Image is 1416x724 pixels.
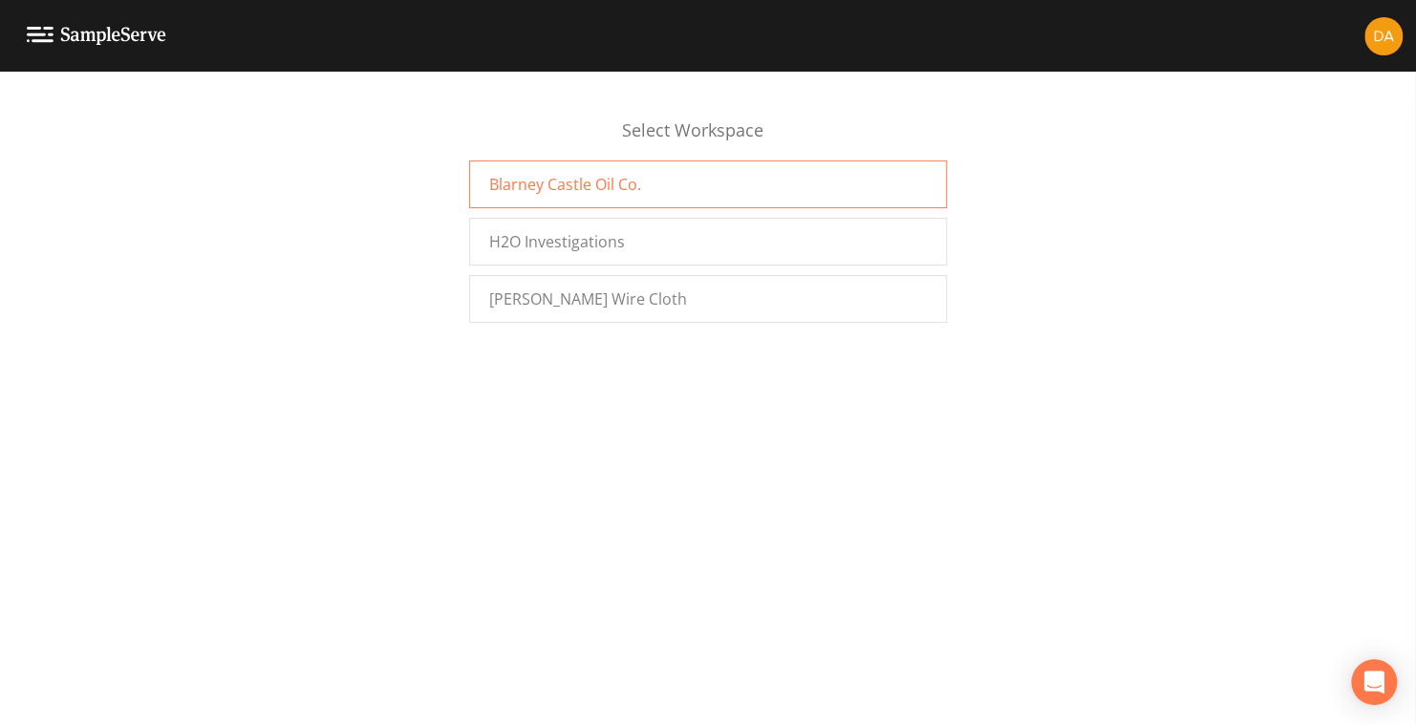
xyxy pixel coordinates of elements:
[1364,17,1403,55] img: e87f1c0e44c1658d59337c30f0e43455
[469,218,947,266] a: H2O Investigations
[469,117,947,160] div: Select Workspace
[489,287,687,310] span: [PERSON_NAME] Wire Cloth
[489,173,641,196] span: Blarney Castle Oil Co.
[469,275,947,323] a: [PERSON_NAME] Wire Cloth
[1351,659,1397,705] div: Open Intercom Messenger
[489,230,625,253] span: H2O Investigations
[27,27,166,45] img: logo
[469,160,947,208] a: Blarney Castle Oil Co.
